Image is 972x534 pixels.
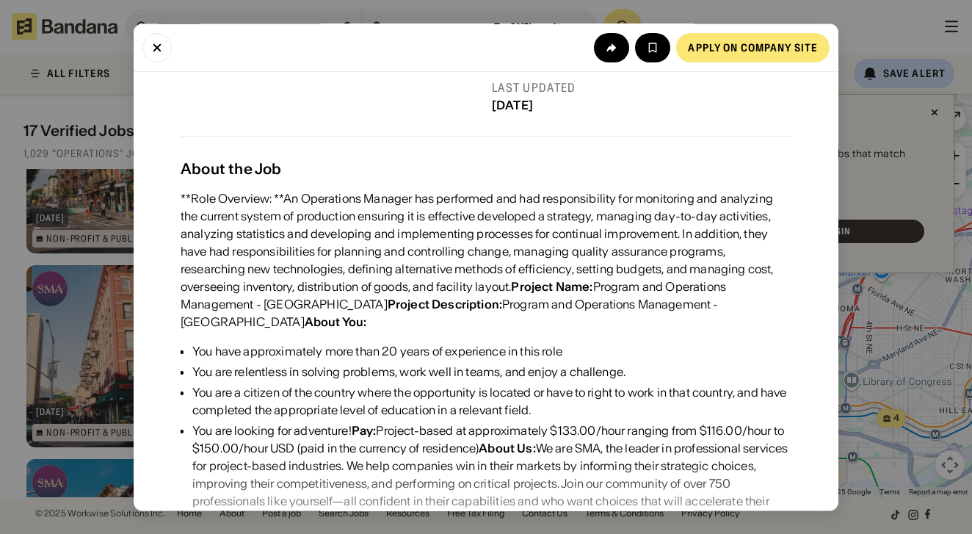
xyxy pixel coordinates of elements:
div: **Role Overview: **An Operations Manager has performed and had responsibility for monitoring and ... [181,190,791,331]
div: Apply on company site [688,42,818,52]
div: Project Description: [388,297,502,311]
div: You have approximately more than 20 years of experience in this role [192,342,791,360]
div: You are a citizen of the country where the opportunity is located or have to right to work in tha... [192,383,791,419]
div: [DATE] [492,98,791,112]
div: About the Job [181,160,791,178]
div: Last updated [492,81,791,96]
button: Close [142,32,172,62]
div: Pay: [352,423,377,438]
div: About You: [305,314,367,329]
div: About Us: [479,441,535,455]
div: Project Name: [511,279,592,294]
div: You are relentless in solving problems, work well in teams, and enjoy a challenge. [192,363,791,380]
